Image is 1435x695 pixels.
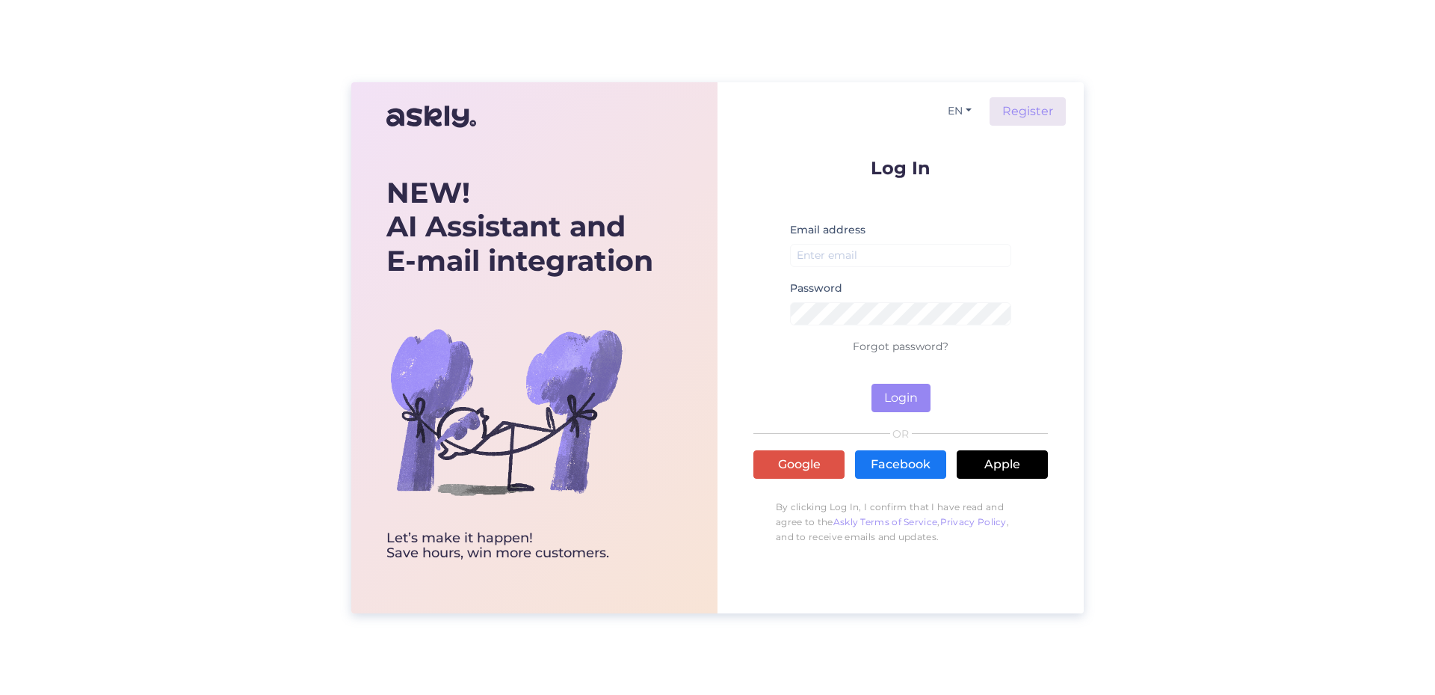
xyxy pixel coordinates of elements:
[386,175,470,210] b: NEW!
[790,244,1011,267] input: Enter email
[386,292,626,531] img: bg-askly
[855,450,946,479] a: Facebook
[386,99,476,135] img: Askly
[833,516,938,527] a: Askly Terms of Service
[940,516,1007,527] a: Privacy Policy
[957,450,1048,479] a: Apple
[871,384,931,412] button: Login
[853,340,948,353] a: Forgot password?
[990,97,1066,126] a: Register
[386,531,653,561] div: Let’s make it happen! Save hours, win more customers.
[790,281,842,296] label: Password
[753,450,845,479] a: Google
[753,159,1048,177] p: Log In
[386,176,653,278] div: AI Assistant and E-mail integration
[753,492,1048,552] p: By clicking Log In, I confirm that I have read and agree to the , , and to receive emails and upd...
[790,222,865,238] label: Email address
[942,100,978,122] button: EN
[890,429,912,439] span: OR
